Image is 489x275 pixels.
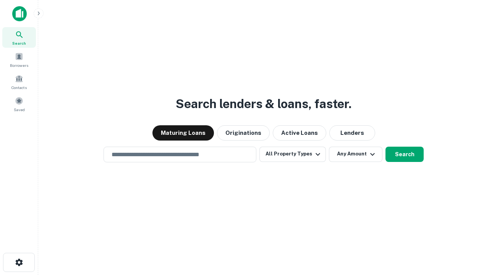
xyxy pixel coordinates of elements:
[2,27,36,48] a: Search
[10,62,28,68] span: Borrowers
[12,6,27,21] img: capitalize-icon.png
[152,125,214,141] button: Maturing Loans
[329,147,382,162] button: Any Amount
[12,40,26,46] span: Search
[451,189,489,226] iframe: Chat Widget
[259,147,326,162] button: All Property Types
[329,125,375,141] button: Lenders
[2,49,36,70] a: Borrowers
[273,125,326,141] button: Active Loans
[217,125,270,141] button: Originations
[2,71,36,92] a: Contacts
[11,84,27,91] span: Contacts
[385,147,424,162] button: Search
[14,107,25,113] span: Saved
[2,94,36,114] a: Saved
[176,95,351,113] h3: Search lenders & loans, faster.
